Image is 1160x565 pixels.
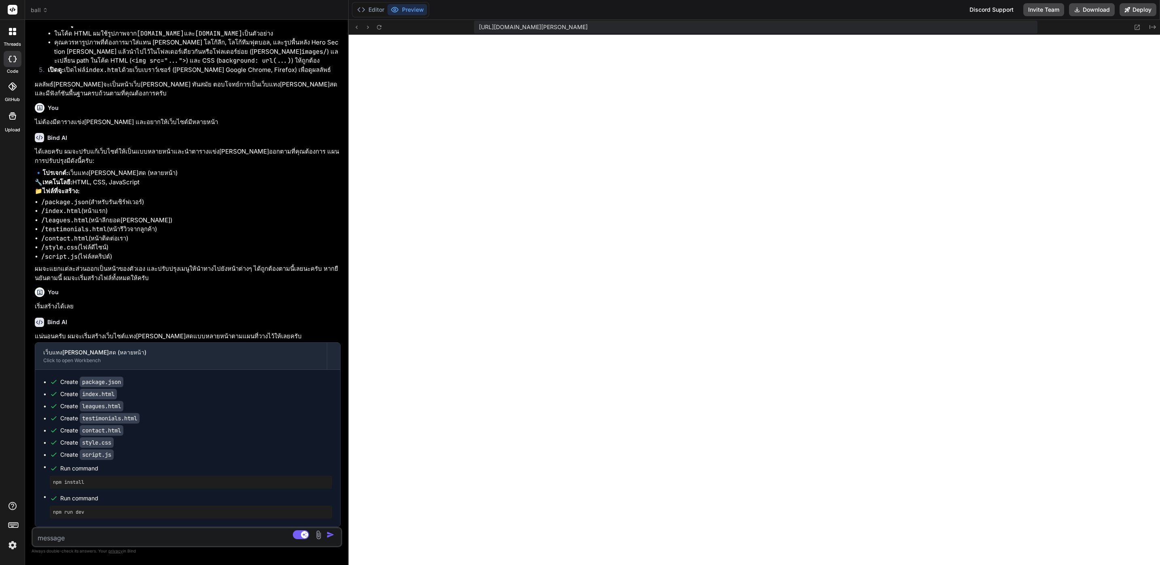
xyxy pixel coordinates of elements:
li: (หน้ารีวิวจากลูกค้า) [41,225,341,234]
code: script.js [80,449,114,460]
label: code [7,68,18,75]
p: ผลลัพธ์[PERSON_NAME]จะเป็นหน้าเว็บ[PERSON_NAME] ทันสมัย ตอบโจทย์การเป็นเว็บแทง[PERSON_NAME]สด และ... [35,80,341,98]
li: (ไฟล์ดีไซน์) [41,243,341,252]
p: ผมจะแยกแต่ละส่วนออกเป็นหน้าของตัวเอง และปรับปรุงเมนูให้นำทางไปยังหน้าต่างๆ ได้ถูกต้องตามนี้เลยนะค... [35,264,341,282]
strong: โปรเจกต์: [42,169,68,177]
div: เว็บแทง[PERSON_NAME]สด (หลายหน้า) [43,348,319,356]
code: /package.json [41,198,89,206]
p: ไม่ต้องมีตารางแข่ง[PERSON_NAME] และอยากให้เว็บไซต์มีหลายหน้า [35,118,341,127]
img: icon [326,531,334,539]
iframe: Preview [349,35,1160,565]
span: privacy [108,548,123,553]
img: settings [6,538,19,552]
li: คุณควรหารูปภาพที่ต้องการมาใส่แทน [PERSON_NAME] โลโก้ลีก, โลโก้ทีมฟุตบอล, และรูปพื้นหลัง Hero Sect... [54,38,341,65]
code: /contact.html [41,234,89,242]
div: Create [60,414,140,422]
h6: Bind AI [47,318,67,326]
h6: You [48,288,59,296]
code: leagues.html [80,401,123,411]
li: (หน้าแรก) [41,207,341,216]
code: background: url(...) [218,57,291,65]
label: Upload [5,126,20,133]
code: testimonials.html [80,413,140,424]
strong: เปิดดู: [48,66,64,74]
code: /script.js [41,253,78,261]
button: Download [1069,3,1115,16]
button: Invite Team [1023,3,1064,16]
code: index.html [80,389,117,399]
code: [DOMAIN_NAME] [137,30,184,38]
code: images/ [301,48,327,56]
code: package.json [80,377,123,387]
strong: ไฟล์ที่จะสร้าง: [42,187,80,195]
code: <img src="..."> [131,57,186,65]
p: ได้เลยครับ ผมจะปรับแก้เว็บไซต์ให้เป็นแบบหลายหน้าและนำตารางแข่ง[PERSON_NAME]ออกตามที่คุณต้องการ แผ... [35,147,341,165]
button: เว็บแทง[PERSON_NAME]สด (หลายหน้า)Click to open Workbench [35,343,327,369]
strong: เทคโนโลยี: [42,178,72,186]
code: /testimonials.html [41,225,107,233]
p: 🔹 เว็บแทง[PERSON_NAME]สด (หลายหน้า) 🔧 HTML, CSS, JavaScript 📁 [35,169,341,196]
div: Create [60,451,114,459]
div: Create [60,402,123,410]
li: (หน้าลีกยอด[PERSON_NAME]) [41,216,341,225]
code: /index.html [41,207,81,215]
li: เปิดไฟล์ ด้วยเว็บเบราว์เซอร์ ([PERSON_NAME] Google Chrome, Firefox) เพื่อดูผลลัพธ์ [41,65,341,77]
code: /leagues.html [41,216,89,224]
code: contact.html [80,425,123,436]
span: ball [31,6,48,14]
p: Always double-check its answers. Your in Bind [32,547,342,555]
span: [URL][DOMAIN_NAME][PERSON_NAME] [479,23,588,31]
h6: You [48,104,59,112]
p: แน่นอนครับ ผมจะเริ่มสร้างเว็บไซต์แทง[PERSON_NAME]สดแบบหลายหน้าตามแผนที่วางไว้ให้เลยครับ [35,332,341,341]
li: (สำหรับรันเซิร์ฟเวอร์) [41,198,341,207]
code: style.css [80,437,114,448]
pre: npm run dev [53,509,329,515]
li: (หน้าติดต่อเรา) [41,234,341,243]
label: threads [4,41,21,48]
code: /style.css [41,243,78,251]
pre: npm install [53,479,329,485]
li: (ไฟล์สคริปต์) [41,252,341,261]
div: Click to open Workbench [43,357,319,364]
p: เริ่มสร้างได้เลย [35,302,341,311]
code: index.html [85,66,122,74]
button: Deploy [1120,3,1156,16]
div: Create [60,390,117,398]
div: Create [60,426,123,434]
li: ในโค้ด HTML ผมใช้รูปภาพจาก และ เป็นตัวอย่าง [54,29,341,38]
label: GitHub [5,96,20,103]
span: Run command [60,494,332,502]
code: [DOMAIN_NAME] [195,30,242,38]
div: Create [60,378,123,386]
h6: Bind AI [47,134,67,142]
button: Preview [387,4,427,15]
div: Discord Support [965,3,1018,16]
div: Create [60,439,114,447]
button: Editor [354,4,387,15]
span: Run command [60,464,332,472]
img: attachment [314,530,323,540]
